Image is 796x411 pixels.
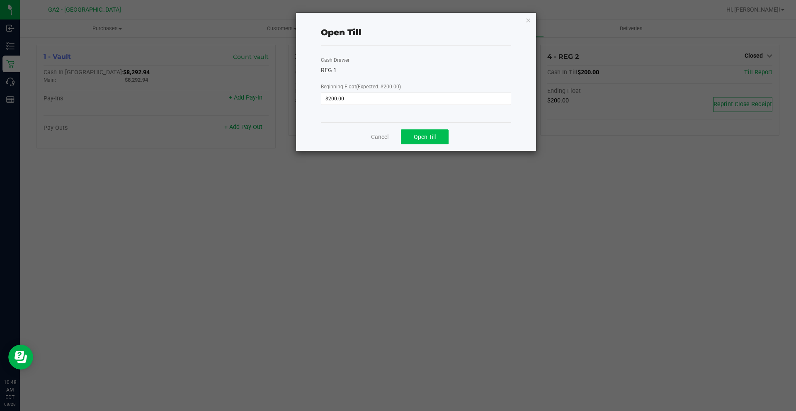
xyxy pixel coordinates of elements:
[401,129,449,144] button: Open Till
[321,66,511,75] div: REG 1
[414,134,436,140] span: Open Till
[321,56,349,64] label: Cash Drawer
[371,133,388,141] a: Cancel
[321,26,362,39] div: Open Till
[8,345,33,370] iframe: Resource center
[356,84,401,90] span: (Expected: $200.00)
[321,84,401,90] span: Beginning Float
